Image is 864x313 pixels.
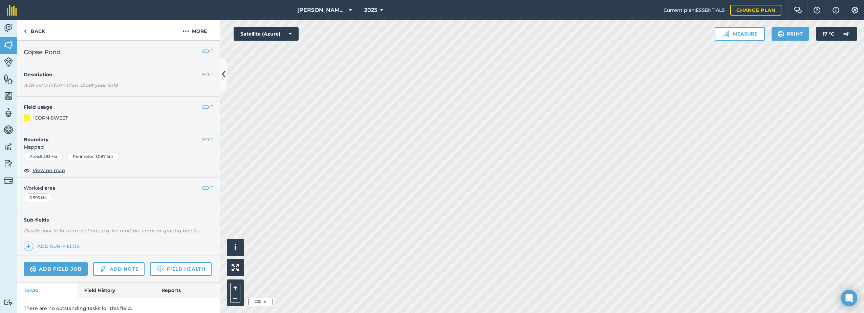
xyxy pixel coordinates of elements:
[364,6,377,14] span: 2025
[232,264,239,271] img: Four arrows, one pointing top left, one top right, one bottom right and the last bottom left
[24,47,61,57] span: Copse Pond
[182,27,189,35] img: svg+xml;base64,PHN2ZyB4bWxucz0iaHR0cDovL3d3dy53My5vcmcvMjAwMC9zdmciIHdpZHRoPSIyMCIgaGVpZ2h0PSIyNC...
[150,262,211,276] a: Field Health
[230,293,240,303] button: –
[24,152,63,161] div: Area : 5.593 Ha
[169,20,220,40] button: More
[24,166,65,174] button: View on map
[794,7,802,14] img: Two speech bubbles overlapping with the left bubble in the forefront
[24,103,202,111] h4: Field usage
[4,40,13,50] img: svg+xml;base64,PHN2ZyB4bWxucz0iaHR0cDovL3d3dy53My5vcmcvMjAwMC9zdmciIHdpZHRoPSI1NiIgaGVpZ2h0PSI2MC...
[234,27,299,41] button: Satellite (Azure)
[30,265,36,273] img: svg+xml;base64,PD94bWwgdmVyc2lvbj0iMS4wIiBlbmNvZGluZz0idXRmLTgiPz4KPCEtLSBHZW5lcmF0b3I6IEFkb2JlIE...
[778,30,784,38] img: svg+xml;base64,PHN2ZyB4bWxucz0iaHR0cDovL3d3dy53My5vcmcvMjAwMC9zdmciIHdpZHRoPSIxOSIgaGVpZ2h0PSIyNC...
[841,290,857,306] div: Open Intercom Messenger
[227,239,244,256] button: i
[24,242,82,251] a: Add sub-fields
[4,91,13,101] img: svg+xml;base64,PHN2ZyB4bWxucz0iaHR0cDovL3d3dy53My5vcmcvMjAwMC9zdmciIHdpZHRoPSI1NiIgaGVpZ2h0PSI2MC...
[4,125,13,135] img: svg+xml;base64,PD94bWwgdmVyc2lvbj0iMS4wIiBlbmNvZGluZz0idXRmLTgiPz4KPCEtLSBHZW5lcmF0b3I6IEFkb2JlIE...
[17,143,220,151] span: Mapped
[202,136,213,143] button: EDIT
[813,7,821,14] img: A question mark icon
[24,228,198,234] em: Divide your fields into sections, e.g. for multiple crops or grazing blocks
[816,27,857,41] button: 17 °C
[17,129,202,143] h4: Boundary
[202,103,213,111] button: EDIT
[851,7,859,14] img: A cog icon
[24,166,30,174] img: svg+xml;base64,PHN2ZyB4bWxucz0iaHR0cDovL3d3dy53My5vcmcvMjAwMC9zdmciIHdpZHRoPSIxOCIgaGVpZ2h0PSIyNC...
[24,27,27,35] img: svg+xml;base64,PHN2ZyB4bWxucz0iaHR0cDovL3d3dy53My5vcmcvMjAwMC9zdmciIHdpZHRoPSI5IiBoZWlnaHQ9IjI0Ii...
[67,152,119,161] div: Perimeter : 1.087 km
[24,184,213,192] span: Worked area
[715,27,765,41] button: Measure
[17,283,78,298] a: To-Do
[730,5,781,16] a: Change plan
[4,299,13,306] img: svg+xml;base64,PD94bWwgdmVyc2lvbj0iMS4wIiBlbmNvZGluZz0idXRmLTgiPz4KPCEtLSBHZW5lcmF0b3I6IEFkb2JlIE...
[17,216,220,224] h4: Sub-fields
[4,176,13,185] img: svg+xml;base64,PD94bWwgdmVyc2lvbj0iMS4wIiBlbmNvZGluZz0idXRmLTgiPz4KPCEtLSBHZW5lcmF0b3I6IEFkb2JlIE...
[297,6,346,14] span: [PERSON_NAME] Farm Life
[230,283,240,293] button: +
[4,23,13,33] img: svg+xml;base64,PD94bWwgdmVyc2lvbj0iMS4wIiBlbmNvZGluZz0idXRmLTgiPz4KPCEtLSBHZW5lcmF0b3I6IEFkb2JlIE...
[202,47,213,55] button: EDIT
[24,71,213,78] h4: Description
[4,142,13,152] img: svg+xml;base64,PD94bWwgdmVyc2lvbj0iMS4wIiBlbmNvZGluZz0idXRmLTgiPz4KPCEtLSBHZW5lcmF0b3I6IEFkb2JlIE...
[35,114,68,122] div: CORN-SWEET
[4,159,13,169] img: svg+xml;base64,PD94bWwgdmVyc2lvbj0iMS4wIiBlbmNvZGluZz0idXRmLTgiPz4KPCEtLSBHZW5lcmF0b3I6IEFkb2JlIE...
[234,243,236,251] span: i
[17,20,52,40] a: Back
[26,242,31,250] img: svg+xml;base64,PHN2ZyB4bWxucz0iaHR0cDovL3d3dy53My5vcmcvMjAwMC9zdmciIHdpZHRoPSIxNCIgaGVpZ2h0PSIyNC...
[202,71,213,78] button: EDIT
[772,27,809,41] button: Print
[99,265,107,273] img: svg+xml;base64,PD94bWwgdmVyc2lvbj0iMS4wIiBlbmNvZGluZz0idXRmLTgiPz4KPCEtLSBHZW5lcmF0b3I6IEFkb2JlIE...
[4,74,13,84] img: svg+xml;base64,PHN2ZyB4bWxucz0iaHR0cDovL3d3dy53My5vcmcvMjAwMC9zdmciIHdpZHRoPSI1NiIgaGVpZ2h0PSI2MC...
[24,262,88,276] a: Add field job
[664,6,725,14] span: Current plan : ESSENTIALS
[722,30,729,37] img: Ruler icon
[840,27,853,41] img: svg+xml;base64,PD94bWwgdmVyc2lvbj0iMS4wIiBlbmNvZGluZz0idXRmLTgiPz4KPCEtLSBHZW5lcmF0b3I6IEFkb2JlIE...
[7,5,17,16] img: fieldmargin Logo
[93,262,145,276] a: Add note
[4,108,13,118] img: svg+xml;base64,PD94bWwgdmVyc2lvbj0iMS4wIiBlbmNvZGluZz0idXRmLTgiPz4KPCEtLSBHZW5lcmF0b3I6IEFkb2JlIE...
[24,82,118,88] em: Add extra information about your field
[202,184,213,192] button: EDIT
[24,305,213,312] p: There are no outstanding tasks for this field.
[155,283,220,298] a: Reports
[33,167,65,174] span: View on map
[833,6,839,14] img: svg+xml;base64,PHN2ZyB4bWxucz0iaHR0cDovL3d3dy53My5vcmcvMjAwMC9zdmciIHdpZHRoPSIxNyIgaGVpZ2h0PSIxNy...
[823,27,834,41] span: 17 ° C
[78,283,154,298] a: Field History
[24,193,52,202] div: 5.593 Ha
[4,57,13,67] img: svg+xml;base64,PD94bWwgdmVyc2lvbj0iMS4wIiBlbmNvZGluZz0idXRmLTgiPz4KPCEtLSBHZW5lcmF0b3I6IEFkb2JlIE...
